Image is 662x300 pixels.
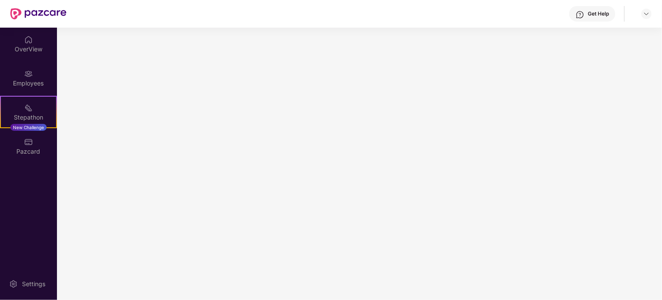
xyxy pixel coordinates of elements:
[576,10,584,19] img: svg+xml;base64,PHN2ZyBpZD0iSGVscC0zMngzMiIgeG1sbnM9Imh0dHA6Ly93d3cudzMub3JnLzIwMDAvc3ZnIiB3aWR0aD...
[24,69,33,78] img: svg+xml;base64,PHN2ZyBpZD0iRW1wbG95ZWVzIiB4bWxucz0iaHR0cDovL3d3dy53My5vcmcvMjAwMC9zdmciIHdpZHRoPS...
[643,10,650,17] img: svg+xml;base64,PHN2ZyBpZD0iRHJvcGRvd24tMzJ4MzIiIHhtbG5zPSJodHRwOi8vd3d3LnczLm9yZy8yMDAwL3N2ZyIgd2...
[10,124,47,131] div: New Challenge
[24,35,33,44] img: svg+xml;base64,PHN2ZyBpZD0iSG9tZSIgeG1sbnM9Imh0dHA6Ly93d3cudzMub3JnLzIwMDAvc3ZnIiB3aWR0aD0iMjAiIG...
[9,280,18,288] img: svg+xml;base64,PHN2ZyBpZD0iU2V0dGluZy0yMHgyMCIgeG1sbnM9Imh0dHA6Ly93d3cudzMub3JnLzIwMDAvc3ZnIiB3aW...
[1,113,56,122] div: Stepathon
[588,10,609,17] div: Get Help
[24,104,33,112] img: svg+xml;base64,PHN2ZyB4bWxucz0iaHR0cDovL3d3dy53My5vcmcvMjAwMC9zdmciIHdpZHRoPSIyMSIgaGVpZ2h0PSIyMC...
[19,280,48,288] div: Settings
[10,8,66,19] img: New Pazcare Logo
[24,138,33,146] img: svg+xml;base64,PHN2ZyBpZD0iUGF6Y2FyZCIgeG1sbnM9Imh0dHA6Ly93d3cudzMub3JnLzIwMDAvc3ZnIiB3aWR0aD0iMj...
